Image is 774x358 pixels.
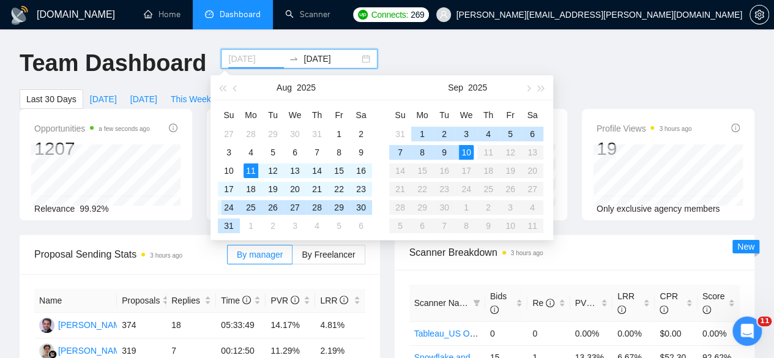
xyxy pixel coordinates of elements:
[328,125,350,143] td: 2025-08-01
[414,329,510,338] a: Tableau_US Only (alerts)
[285,9,330,20] a: searchScanner
[218,125,240,143] td: 2025-07-27
[171,294,202,307] span: Replies
[262,143,284,162] td: 2025-08-05
[328,217,350,235] td: 2025-09-05
[288,145,302,160] div: 6
[291,296,299,304] span: info-circle
[306,162,328,180] td: 2025-08-14
[288,182,302,196] div: 20
[218,143,240,162] td: 2025-08-03
[433,125,455,143] td: 2025-09-02
[411,8,424,21] span: 269
[284,105,306,125] th: We
[702,291,725,315] span: Score
[20,49,206,78] h1: Team Dashboard
[617,291,634,315] span: LRR
[99,125,149,132] time: a few seconds ago
[393,145,407,160] div: 7
[481,127,496,141] div: 4
[288,127,302,141] div: 30
[415,127,430,141] div: 1
[284,162,306,180] td: 2025-08-13
[221,145,236,160] div: 3
[532,298,554,308] span: Re
[266,127,280,141] div: 29
[350,162,372,180] td: 2025-08-16
[332,200,346,215] div: 29
[525,127,540,141] div: 6
[284,180,306,198] td: 2025-08-20
[306,198,328,217] td: 2025-08-28
[468,75,487,100] button: 2025
[221,182,236,196] div: 17
[144,9,180,20] a: homeHome
[216,313,266,338] td: 05:33:49
[302,250,355,259] span: By Freelancer
[303,52,359,65] input: End date
[411,125,433,143] td: 2025-09-01
[284,125,306,143] td: 2025-07-30
[350,105,372,125] th: Sa
[485,321,527,345] td: 0
[240,217,262,235] td: 2025-09-01
[218,105,240,125] th: Su
[358,10,368,20] img: upwork-logo.png
[521,125,543,143] td: 2025-09-06
[328,180,350,198] td: 2025-08-22
[306,143,328,162] td: 2025-08-07
[288,200,302,215] div: 27
[34,137,150,160] div: 1207
[297,75,316,100] button: 2025
[332,218,346,233] div: 5
[433,143,455,162] td: 2025-09-09
[350,143,372,162] td: 2025-08-09
[415,145,430,160] div: 8
[20,89,83,109] button: Last 30 Days
[39,319,128,329] a: NS[PERSON_NAME]
[570,321,612,345] td: 0.00%
[320,296,348,305] span: LRR
[306,217,328,235] td: 2025-09-04
[503,127,518,141] div: 5
[266,218,280,233] div: 2
[511,250,543,256] time: 3 hours ago
[409,245,740,260] span: Scanner Breakdown
[262,162,284,180] td: 2025-08-12
[117,313,166,338] td: 374
[655,321,697,345] td: $0.00
[350,180,372,198] td: 2025-08-23
[597,137,692,160] div: 19
[34,247,227,262] span: Proposal Sending Stats
[354,200,368,215] div: 30
[328,162,350,180] td: 2025-08-15
[164,89,218,109] button: This Week
[34,204,75,214] span: Relevance
[612,321,655,345] td: 0.00%
[328,105,350,125] th: Fr
[310,163,324,178] div: 14
[393,127,407,141] div: 31
[328,198,350,217] td: 2025-08-29
[732,316,762,346] iframe: Intercom live chat
[237,250,283,259] span: By manager
[597,204,720,214] span: Only exclusive agency members
[750,10,768,20] span: setting
[220,9,261,20] span: Dashboard
[289,54,299,64] span: to
[702,305,711,314] span: info-circle
[310,182,324,196] div: 21
[477,125,499,143] td: 2025-09-04
[455,105,477,125] th: We
[757,316,772,326] span: 11
[306,180,328,198] td: 2025-08-21
[354,163,368,178] div: 16
[340,296,348,304] span: info-circle
[242,296,251,304] span: info-circle
[266,145,280,160] div: 5
[310,200,324,215] div: 28
[411,105,433,125] th: Mo
[284,198,306,217] td: 2025-08-27
[471,294,483,312] span: filter
[221,163,236,178] div: 10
